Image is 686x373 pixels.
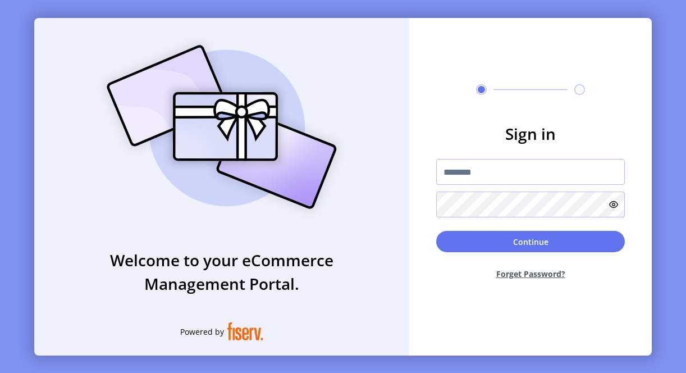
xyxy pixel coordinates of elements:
span: Powered by [180,326,224,338]
button: Continue [436,231,625,252]
h3: Welcome to your eCommerce Management Portal. [34,248,409,295]
button: Forget Password? [436,259,625,289]
h3: Sign in [436,122,625,145]
img: card_Illustration.svg [90,33,354,221]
